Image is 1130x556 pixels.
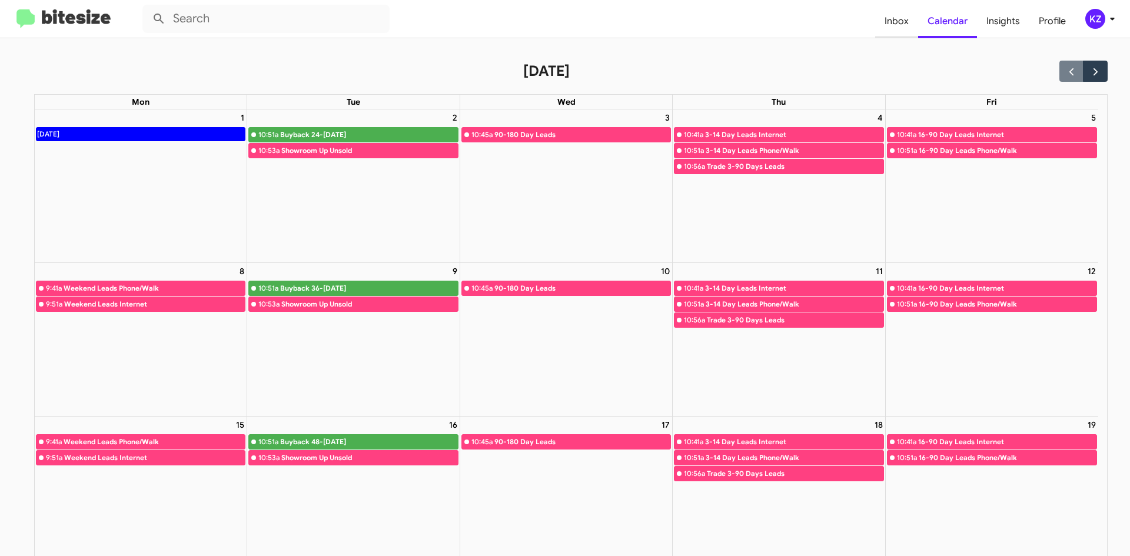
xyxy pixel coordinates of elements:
[918,282,1096,294] div: 16-90 Day Leads Internet
[280,129,457,141] div: Buyback 24-[DATE]
[684,161,705,172] div: 10:56a
[1085,263,1098,279] a: September 12, 2025
[258,298,280,310] div: 10:53a
[897,129,916,141] div: 10:41a
[1089,109,1098,126] a: September 5, 2025
[885,109,1098,263] td: September 5, 2025
[494,436,670,448] div: 90-180 Day Leads
[281,298,457,310] div: Showroom Up Unsold
[872,417,885,433] a: September 18, 2025
[1085,9,1105,29] div: KZ
[64,452,245,464] div: Weekend Leads Internet
[684,468,705,480] div: 10:56a
[234,417,247,433] a: September 15, 2025
[919,145,1096,157] div: 16-90 Day Leads Phone/Walk
[450,263,460,279] a: September 9, 2025
[897,298,917,310] div: 10:51a
[258,282,278,294] div: 10:51a
[706,298,883,310] div: 3-14 Day Leads Phone/Walk
[447,417,460,433] a: September 16, 2025
[258,452,280,464] div: 10:53a
[673,262,885,417] td: September 11, 2025
[450,109,460,126] a: September 2, 2025
[707,468,883,480] div: Trade 3-90 Days Leads
[46,452,62,464] div: 9:51a
[875,109,885,126] a: September 4, 2025
[1075,9,1117,29] button: KZ
[919,298,1096,310] div: 16-90 Day Leads Phone/Walk
[258,436,278,448] div: 10:51a
[35,262,247,417] td: September 8, 2025
[659,263,672,279] a: September 10, 2025
[897,282,916,294] div: 10:41a
[460,109,672,263] td: September 3, 2025
[984,95,999,109] a: Friday
[707,161,883,172] div: Trade 3-90 Days Leads
[918,436,1096,448] div: 16-90 Day Leads Internet
[659,417,672,433] a: September 17, 2025
[1083,61,1107,81] button: Next month
[684,452,704,464] div: 10:51a
[684,282,703,294] div: 10:41a
[64,436,245,448] div: Weekend Leads Phone/Walk
[555,95,578,109] a: Wednesday
[705,129,883,141] div: 3-14 Day Leads Internet
[129,95,152,109] a: Monday
[897,452,917,464] div: 10:51a
[281,145,457,157] div: Showroom Up Unsold
[142,5,390,33] input: Search
[471,282,493,294] div: 10:45a
[258,129,278,141] div: 10:51a
[706,145,883,157] div: 3-14 Day Leads Phone/Walk
[875,4,918,38] a: Inbox
[918,129,1096,141] div: 16-90 Day Leads Internet
[885,262,1098,417] td: September 12, 2025
[471,436,493,448] div: 10:45a
[684,145,704,157] div: 10:51a
[684,129,703,141] div: 10:41a
[897,145,917,157] div: 10:51a
[471,129,493,141] div: 10:45a
[64,282,245,294] div: Weekend Leads Phone/Walk
[523,62,570,81] h2: [DATE]
[707,314,883,326] div: Trade 3-90 Days Leads
[247,262,460,417] td: September 9, 2025
[35,109,247,263] td: September 1, 2025
[684,436,703,448] div: 10:41a
[238,109,247,126] a: September 1, 2025
[897,436,916,448] div: 10:41a
[460,262,672,417] td: September 10, 2025
[280,436,457,448] div: Buyback 48-[DATE]
[1085,417,1098,433] a: September 19, 2025
[344,95,363,109] a: Tuesday
[684,298,704,310] div: 10:51a
[280,282,457,294] div: Buyback 36-[DATE]
[919,452,1096,464] div: 16-90 Day Leads Phone/Walk
[705,282,883,294] div: 3-14 Day Leads Internet
[769,95,788,109] a: Thursday
[494,129,670,141] div: 90-180 Day Leads
[1059,61,1084,81] button: Previous month
[684,314,705,326] div: 10:56a
[36,128,60,141] div: [DATE]
[494,282,670,294] div: 90-180 Day Leads
[46,282,62,294] div: 9:41a
[46,436,62,448] div: 9:41a
[873,263,885,279] a: September 11, 2025
[64,298,245,310] div: Weekend Leads Internet
[918,4,977,38] a: Calendar
[46,298,62,310] div: 9:51a
[258,145,280,157] div: 10:53a
[237,263,247,279] a: September 8, 2025
[977,4,1029,38] a: Insights
[706,452,883,464] div: 3-14 Day Leads Phone/Walk
[1029,4,1075,38] a: Profile
[281,452,457,464] div: Showroom Up Unsold
[705,436,883,448] div: 3-14 Day Leads Internet
[247,109,460,263] td: September 2, 2025
[663,109,672,126] a: September 3, 2025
